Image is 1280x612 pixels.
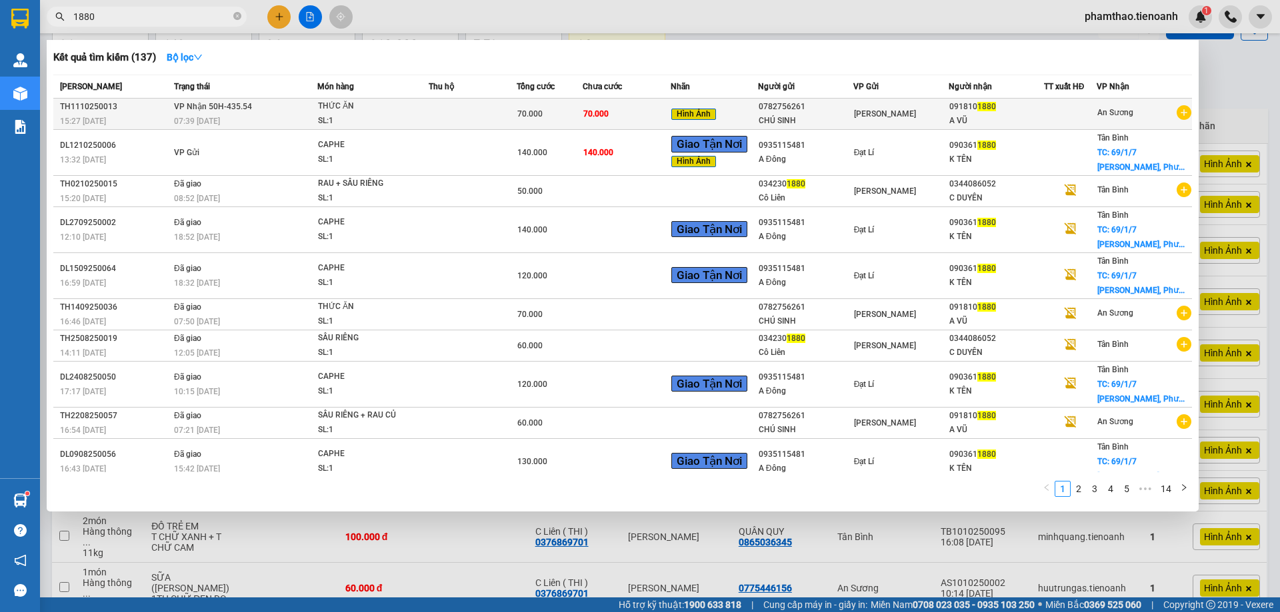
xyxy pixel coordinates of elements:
[29,92,171,103] span: ----------------------------------------------
[318,346,418,360] div: SL: 1
[1071,481,1086,496] a: 2
[671,453,747,469] span: Giao Tận Nơi
[1097,82,1129,91] span: VP Nhận
[1044,82,1085,91] span: TT xuất HĐ
[174,232,220,242] span: 18:52 [DATE]
[1097,225,1185,249] span: TC: 69/1/7 [PERSON_NAME], Phư...
[759,153,853,166] div: A Đông
[949,409,1043,423] div: 091810
[1087,481,1102,496] a: 3
[49,7,187,20] span: CTY TNHH DLVT TIẾN OANH
[583,148,613,157] span: 140.000
[1097,210,1129,220] span: Tân Bình
[318,423,418,438] div: SL: 1
[671,267,747,283] span: Giao Tận Nơi
[60,387,106,396] span: 17:17 [DATE]
[759,300,853,314] div: 0782756261
[174,82,210,91] span: Trạng thái
[949,191,1043,205] div: C DUYÊN
[60,409,170,423] div: TH2208250057
[517,148,547,157] span: 140.000
[1055,481,1070,496] a: 1
[1097,308,1133,318] span: An Sương
[60,348,106,358] span: 14:11 [DATE]
[60,332,170,346] div: TH2508250019
[949,346,1043,360] div: C DUYÊN
[949,139,1043,153] div: 090361
[318,331,418,346] div: SẦU RIÊNG
[5,64,72,77] span: ĐC: Ngã 3 Easim ,[GEOGRAPHIC_DATA]
[318,215,418,230] div: CAPHE
[60,278,106,288] span: 16:59 [DATE]
[1097,256,1129,266] span: Tân Bình
[318,300,418,314] div: THỨC ĂN
[13,120,27,134] img: solution-icon
[1055,481,1071,497] li: 1
[759,314,853,328] div: CHÚ SINH
[671,109,716,121] span: Hình Ảnh
[759,461,853,475] div: A Đông
[949,114,1043,128] div: A VŨ
[517,271,547,280] span: 120.000
[759,409,853,423] div: 0782756261
[174,194,220,203] span: 08:52 [DATE]
[174,334,201,343] span: Đã giao
[60,194,106,203] span: 15:20 [DATE]
[1071,481,1087,497] li: 2
[55,12,65,21] span: search
[52,22,185,31] strong: NHẬN HÀNG NHANH - GIAO TỐC HÀNH
[1180,483,1188,491] span: right
[13,87,27,101] img: warehouse-icon
[1177,182,1191,197] span: plus-circle
[318,370,418,384] div: CAPHE
[854,310,916,319] span: [PERSON_NAME]
[53,51,156,65] h3: Kết quả tìm kiếm ( 137 )
[318,461,418,476] div: SL: 1
[1135,481,1156,497] span: •••
[174,264,201,273] span: Đã giao
[174,387,220,396] span: 10:15 [DATE]
[1157,481,1175,496] a: 14
[583,109,609,119] span: 70.000
[174,117,220,126] span: 07:39 [DATE]
[13,53,27,67] img: warehouse-icon
[759,346,853,360] div: Cô Liên
[1097,108,1133,117] span: An Sương
[60,100,170,114] div: TH1110250013
[671,156,716,168] span: Hình Ảnh
[853,82,879,91] span: VP Gửi
[174,179,201,188] span: Đã giao
[787,179,805,188] span: 1880
[949,448,1043,461] div: 090361
[949,332,1043,346] div: 0344086052
[174,372,201,382] span: Đã giao
[1097,185,1129,194] span: Tân Bình
[759,370,853,384] div: 0935115481
[949,153,1043,166] div: K TÊN
[1103,481,1119,497] li: 4
[1135,481,1156,497] li: Next 5 Pages
[318,276,418,290] div: SL: 1
[60,464,106,473] span: 16:43 [DATE]
[60,317,106,326] span: 16:46 [DATE]
[759,423,853,437] div: CHÚ SINH
[759,276,853,290] div: A Đông
[101,81,153,87] span: ĐT: 0935 82 08 08
[1097,148,1185,172] span: TC: 69/1/7 [PERSON_NAME], Phư...
[1097,457,1185,481] span: TC: 69/1/7 [PERSON_NAME], Phư...
[429,82,454,91] span: Thu hộ
[156,47,213,68] button: Bộ lọcdown
[318,314,418,329] div: SL: 1
[14,524,27,537] span: question-circle
[1039,481,1055,497] button: left
[759,448,853,461] div: 0935115481
[977,141,996,150] span: 1880
[517,457,547,466] span: 130.000
[1039,481,1055,497] li: Previous Page
[759,262,853,276] div: 0935115481
[318,261,418,276] div: CAPHE
[60,232,106,242] span: 12:10 [DATE]
[1097,365,1129,374] span: Tân Bình
[949,370,1043,384] div: 090361
[60,155,106,164] span: 13:32 [DATE]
